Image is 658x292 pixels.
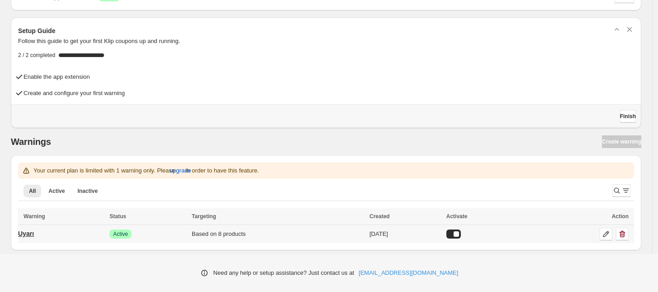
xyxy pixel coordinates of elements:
[612,184,630,197] button: Search and filter results
[170,163,191,178] button: upgrade
[18,226,34,241] a: Uyarı
[109,213,126,220] span: Status
[170,166,191,175] span: upgrade
[11,136,51,147] h2: Warnings
[24,213,45,220] span: Warning
[369,230,441,239] div: [DATE]
[77,187,98,195] span: Inactive
[18,26,55,35] h3: Setup Guide
[369,213,390,220] span: Created
[192,230,364,239] div: Based on 8 products
[24,72,90,81] h4: Enable the app extension
[359,268,458,278] a: [EMAIL_ADDRESS][DOMAIN_NAME]
[192,213,216,220] span: Targeting
[113,230,128,238] span: Active
[24,89,125,98] h4: Create and configure your first warning
[612,213,629,220] span: Action
[18,52,55,59] span: 2 / 2 completed
[18,229,34,238] p: Uyarı
[33,166,259,175] p: Your current plan is limited with 1 warning only. Please in order to have this feature.
[620,110,636,123] button: Finish
[620,113,636,120] span: Finish
[18,37,634,46] p: Follow this guide to get your first Klip coupons up and running.
[446,213,468,220] span: Activate
[48,187,65,195] span: Active
[29,187,36,195] span: All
